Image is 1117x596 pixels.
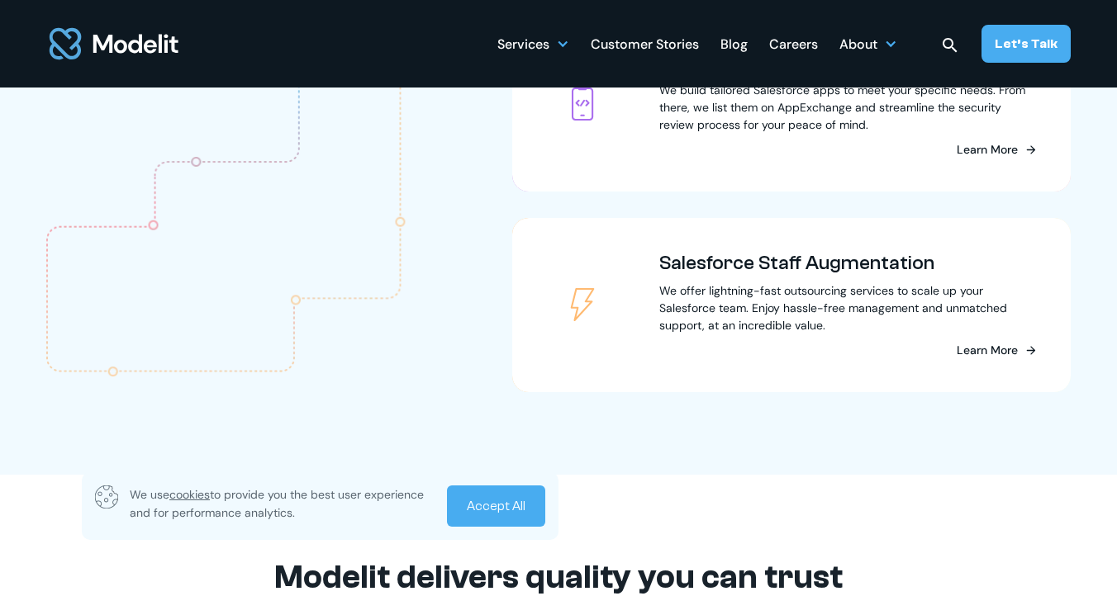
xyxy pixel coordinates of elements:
h3: Salesforce Staff Augmentation [659,250,934,276]
a: Accept All [447,485,545,527]
div: Learn More [957,141,1018,158]
div: Blog [720,30,748,62]
a: home [46,18,182,69]
div: About [839,27,897,59]
div: Services [497,30,549,62]
a: Customer Stories [591,27,699,59]
span: cookies [169,487,210,502]
a: Salesforce AppExchange DevelopmentWe build tailored Salesforce apps to meet your specific needs. ... [512,17,1071,192]
p: We offer lightning-fast outsourcing services to scale up your Salesforce team. Enjoy hassle-free ... [659,282,1038,334]
img: modelit logo [46,18,182,69]
div: Let’s Talk [995,35,1058,53]
div: Customer Stories [591,30,699,62]
p: We use to provide you the best user experience and for performance analytics. [130,485,435,522]
a: Salesforce Staff AugmentationWe offer lightning-fast outsourcing services to scale up your Salesf... [512,218,1071,392]
div: Services [497,27,569,59]
div: Learn More [957,342,1018,359]
div: About [839,30,877,62]
a: Let’s Talk [982,25,1071,63]
a: Blog [720,27,748,59]
div: Careers [769,30,818,62]
p: We build tailored Salesforce apps to meet your specific needs. From there, we list them on AppExc... [659,82,1038,134]
a: Careers [769,27,818,59]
